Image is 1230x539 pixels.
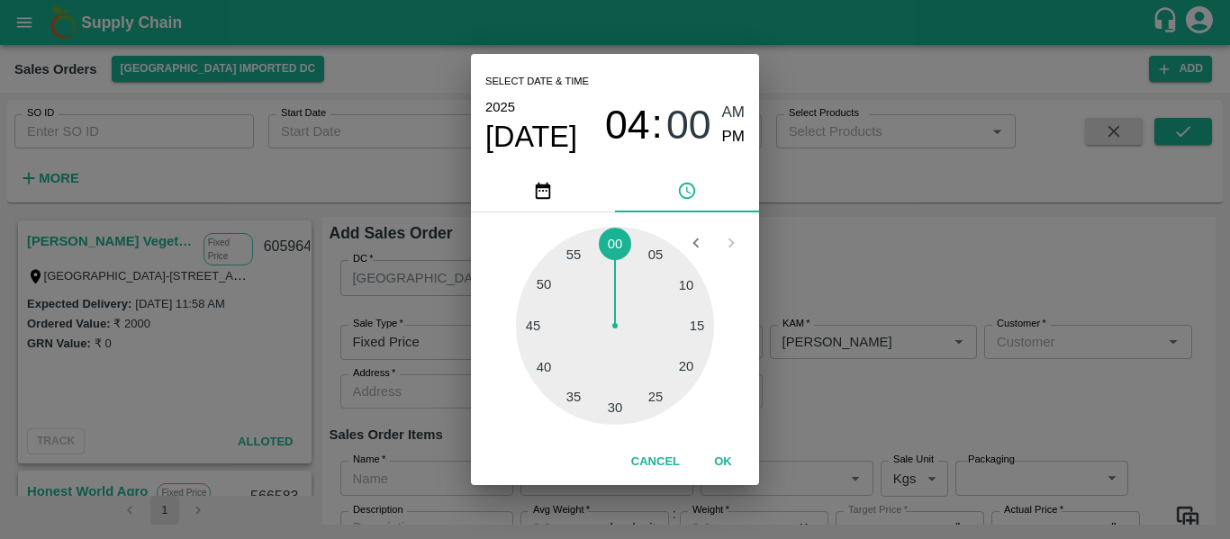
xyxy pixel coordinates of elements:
span: : [652,101,663,148]
button: 00 [666,101,711,148]
button: OK [694,446,752,478]
button: 2025 [485,95,515,119]
button: Open previous view [679,226,713,260]
span: 00 [666,102,711,148]
button: pick time [615,169,759,212]
button: AM [722,101,746,125]
button: [DATE] [485,119,577,155]
button: 04 [605,101,650,148]
span: 04 [605,102,650,148]
button: Cancel [624,446,687,478]
button: PM [722,125,746,149]
span: Select date & time [485,68,589,95]
button: pick date [471,169,615,212]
